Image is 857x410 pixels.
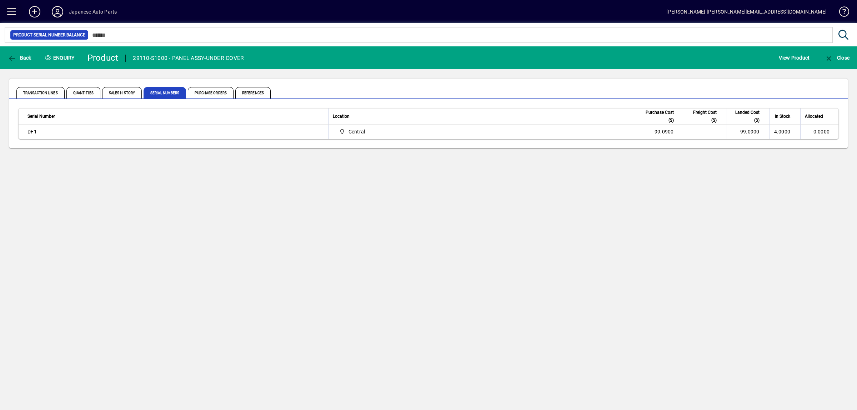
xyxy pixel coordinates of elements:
[144,87,186,98] span: Serial Numbers
[13,31,85,39] span: Product Serial Number Balance
[731,108,760,124] span: Landed Cost ($)
[777,51,811,64] button: View Product
[646,108,680,124] div: Purchase Cost ($)
[19,125,328,139] td: DF1
[27,112,324,120] div: Serial Number
[23,5,46,18] button: Add
[731,108,766,124] div: Landed Cost ($)
[336,127,633,136] span: Central
[102,87,142,98] span: Sales History
[727,125,770,139] td: 99.0900
[235,87,271,98] span: References
[188,87,234,98] span: Purchase Orders
[39,52,82,64] div: Enquiry
[69,6,117,17] div: Japanese Auto Parts
[823,51,851,64] button: Close
[779,52,810,64] span: View Product
[774,112,797,120] div: In Stock
[16,87,65,98] span: Transaction Lines
[641,125,684,139] td: 99.0900
[349,128,365,135] span: Central
[133,52,244,64] div: 29110-S1000 - PANEL ASSY-UNDER COVER
[333,112,636,120] div: Location
[775,112,790,120] span: In Stock
[87,52,119,64] div: Product
[800,125,838,139] td: 0.0000
[27,112,55,120] span: Serial Number
[817,51,857,64] app-page-header-button: Close enquiry
[688,108,717,124] span: Freight Cost ($)
[770,125,801,139] td: 4.0000
[805,112,830,120] div: Allocated
[646,108,674,124] span: Purchase Cost ($)
[834,1,848,25] a: Knowledge Base
[46,5,69,18] button: Profile
[6,51,33,64] button: Back
[666,6,827,17] div: [PERSON_NAME] [PERSON_NAME][EMAIL_ADDRESS][DOMAIN_NAME]
[825,55,850,61] span: Close
[7,55,31,61] span: Back
[688,108,723,124] div: Freight Cost ($)
[805,112,823,120] span: Allocated
[333,112,350,120] span: Location
[66,87,100,98] span: Quantities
